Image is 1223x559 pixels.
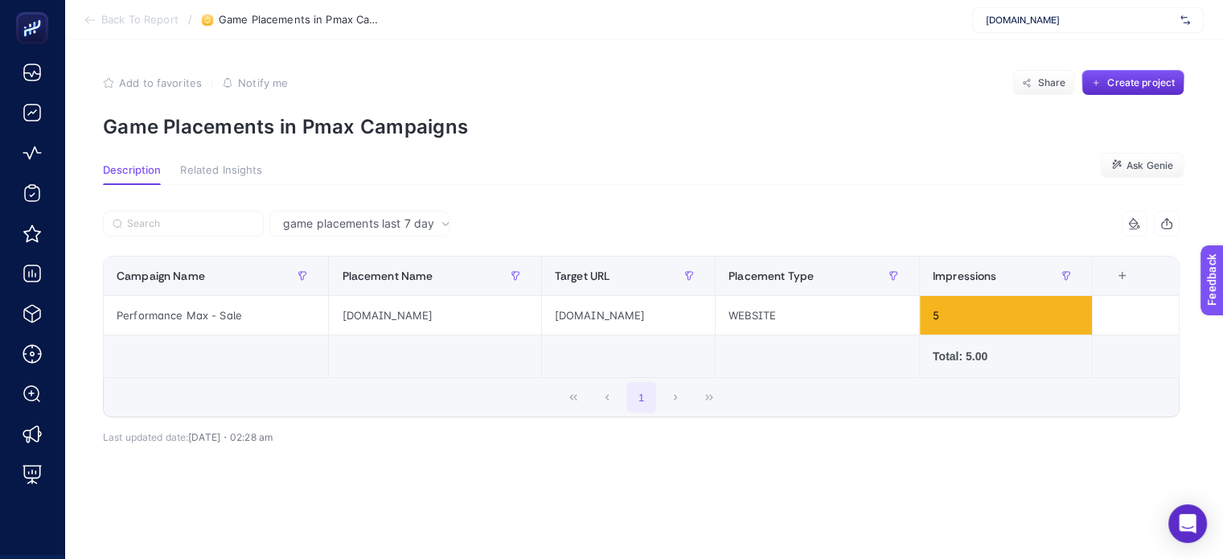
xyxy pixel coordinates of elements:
[728,269,814,282] span: Placement Type
[933,269,997,282] span: Impressions
[1168,504,1207,543] div: Open Intercom Messenger
[10,5,61,18] span: Feedback
[1107,76,1175,89] span: Create project
[103,164,161,185] button: Description
[716,296,919,335] div: WEBSITE
[1081,70,1184,96] button: Create project
[1106,269,1118,305] div: 5 items selected
[103,164,161,177] span: Description
[188,13,192,26] span: /
[117,269,205,282] span: Campaign Name
[1127,159,1173,172] span: Ask Genie
[103,431,188,443] span: Last updated date:
[180,164,262,185] button: Related Insights
[329,296,540,335] div: [DOMAIN_NAME]
[542,296,715,335] div: [DOMAIN_NAME]
[127,218,254,230] input: Search
[188,431,273,443] span: [DATE]・02:28 am
[103,76,202,89] button: Add to favorites
[342,269,433,282] span: Placement Name
[626,382,657,413] button: 1
[104,296,328,335] div: Performance Max - Sale
[238,76,288,89] span: Notify me
[219,14,380,27] span: Game Placements in Pmax Campaigns
[986,14,1174,27] span: [DOMAIN_NAME]
[555,269,609,282] span: Target URL
[1107,269,1138,282] div: +
[920,296,1092,335] div: 5
[103,236,1180,443] div: game placements last 7 day
[103,115,1184,138] p: Game Placements in Pmax Campaigns
[222,76,288,89] button: Notify me
[119,76,202,89] span: Add to favorites
[101,14,179,27] span: Back To Report
[933,348,1079,364] div: Total: 5.00
[1180,12,1190,28] img: svg%3e
[180,164,262,177] span: Related Insights
[1100,153,1184,179] button: Ask Genie
[1038,76,1066,89] span: Share
[1012,70,1075,96] button: Share
[283,216,434,232] span: game placements last 7 day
